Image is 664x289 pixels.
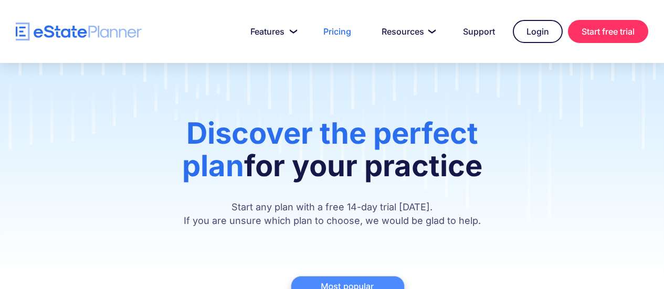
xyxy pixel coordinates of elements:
[311,21,364,42] a: Pricing
[568,20,648,43] a: Start free trial
[149,200,515,228] p: Start any plan with a free 14-day trial [DATE]. If you are unsure which plan to choose, we would ...
[369,21,445,42] a: Resources
[182,115,478,184] span: Discover the perfect plan
[450,21,508,42] a: Support
[149,117,515,192] h1: for your practice
[238,21,305,42] a: Features
[513,20,563,43] a: Login
[16,23,142,41] a: home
